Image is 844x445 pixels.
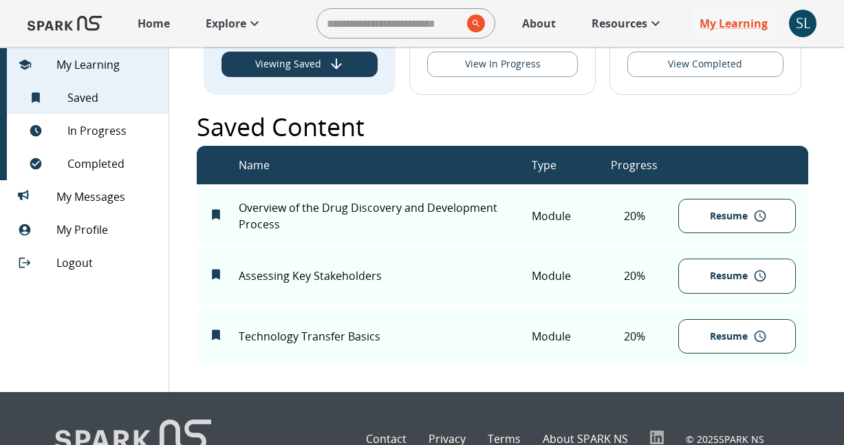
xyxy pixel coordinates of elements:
[532,328,590,345] p: Module
[206,15,246,32] p: Explore
[56,221,158,238] span: My Profile
[67,122,158,139] span: In Progress
[209,328,223,342] svg: Remove from My Learning
[627,52,783,77] button: View Completed
[532,157,556,173] p: Type
[789,10,816,37] div: SL
[693,8,775,39] a: My Learning
[592,15,647,32] p: Resources
[7,246,169,279] div: Logout
[585,8,671,39] a: Resources
[522,15,556,32] p: About
[199,8,270,39] a: Explore
[590,268,678,284] p: 20 %
[590,328,678,345] p: 20 %
[56,254,158,271] span: Logout
[56,56,158,73] span: My Learning
[678,199,795,234] button: Resume
[650,431,664,444] img: LinkedIn
[427,52,578,77] button: View In Progress
[138,15,170,32] p: Home
[611,157,658,173] p: Progress
[700,15,768,32] p: My Learning
[789,10,816,37] button: account of current user
[209,268,223,281] svg: Remove from My Learning
[239,268,532,284] p: Assessing Key Stakeholders
[56,188,158,205] span: My Messages
[28,7,102,40] img: Logo of SPARK at Stanford
[197,109,365,146] p: Saved Content
[7,180,169,213] div: My Messages
[462,9,485,38] button: search
[515,8,563,39] a: About
[678,319,795,354] button: Resume
[67,155,158,172] span: Completed
[239,328,532,345] p: Technology Transfer Basics
[678,259,795,294] button: Resume
[239,157,270,173] p: Name
[239,199,532,232] p: Overview of the Drug Discovery and Development Process
[209,208,223,221] svg: Remove from My Learning
[532,208,590,224] p: Module
[590,208,678,224] p: 20 %
[532,268,590,284] p: Module
[221,52,377,77] button: View Saved
[7,213,169,246] div: My Profile
[67,89,158,106] span: Saved
[131,8,177,39] a: Home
